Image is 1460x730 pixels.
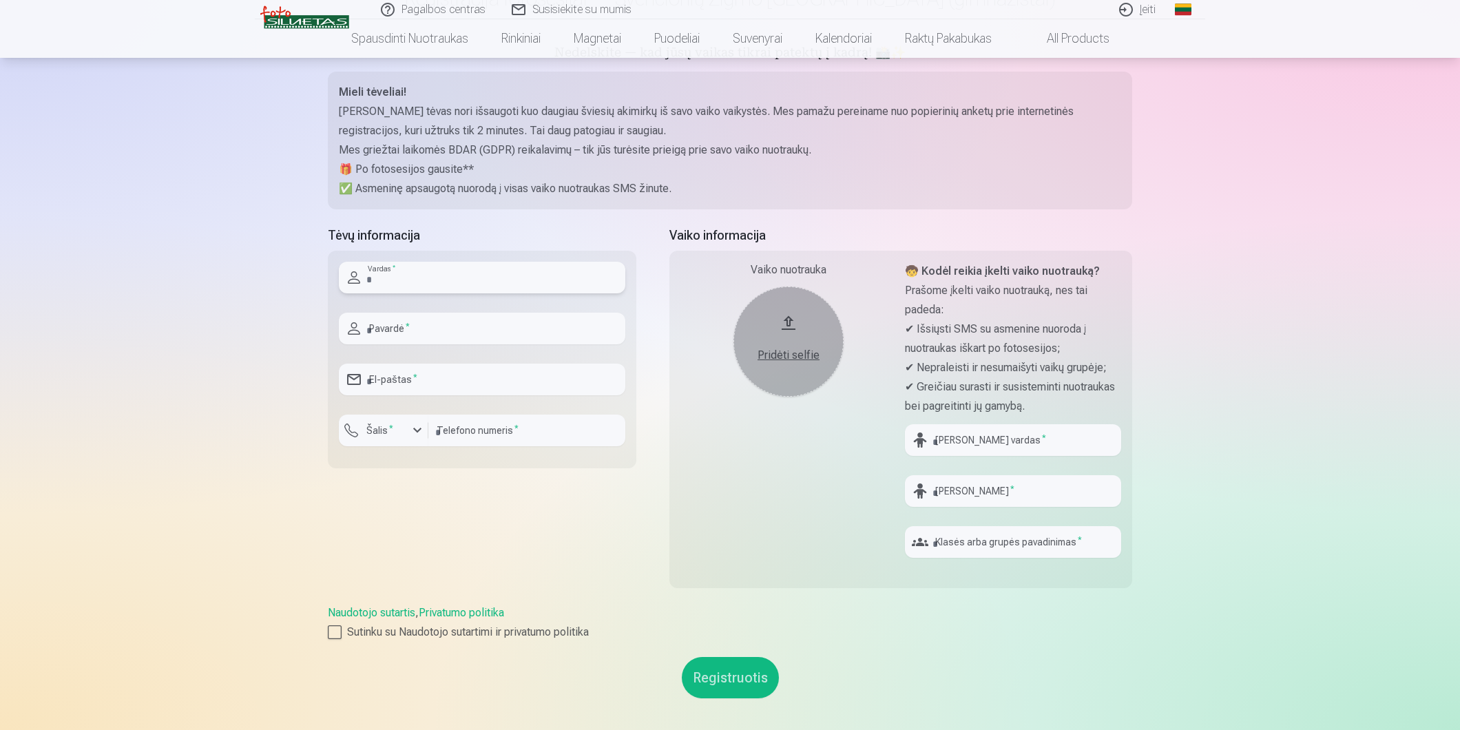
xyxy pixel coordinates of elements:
label: Šalis [361,424,399,437]
p: ✔ Nepraleisti ir nesumaišyti vaikų grupėje; [905,358,1121,377]
div: , [328,605,1132,640]
a: Suvenyrai [716,19,799,58]
p: [PERSON_NAME] tėvas nori išsaugoti kuo daugiau šviesių akimirkų iš savo vaiko vaikystės. Mes pama... [339,102,1121,140]
a: Naudotojo sutartis [328,606,415,619]
p: Prašome įkelti vaiko nuotrauką, nes tai padeda: [905,281,1121,320]
a: Spausdinti nuotraukas [335,19,485,58]
div: Vaiko nuotrauka [680,262,897,278]
p: ✔ Greičiau surasti ir susisteminti nuotraukas bei pagreitinti jų gamybą. [905,377,1121,416]
p: 🎁 Po fotosesijos gausite** [339,160,1121,179]
button: Šalis* [339,415,428,446]
h5: Tėvų informacija [328,226,636,245]
div: Pridėti selfie [747,347,830,364]
a: Magnetai [557,19,638,58]
h5: Vaiko informacija [669,226,1132,245]
strong: Mieli tėveliai! [339,85,406,98]
button: Pridėti selfie [733,286,844,397]
p: ✔ Išsiųsti SMS su asmenine nuoroda į nuotraukas iškart po fotosesijos; [905,320,1121,358]
p: Mes griežtai laikomės BDAR (GDPR) reikalavimų – tik jūs turėsite prieigą prie savo vaiko nuotraukų. [339,140,1121,160]
a: Kalendoriai [799,19,888,58]
strong: 🧒 Kodėl reikia įkelti vaiko nuotrauką? [905,264,1100,278]
a: Rinkiniai [485,19,557,58]
a: All products [1008,19,1126,58]
label: Sutinku su Naudotojo sutartimi ir privatumo politika [328,624,1132,640]
button: Registruotis [682,657,779,698]
a: Privatumo politika [419,606,504,619]
a: Raktų pakabukas [888,19,1008,58]
p: ✅ Asmeninę apsaugotą nuorodą į visas vaiko nuotraukas SMS žinute. [339,179,1121,198]
a: Puodeliai [638,19,716,58]
img: /v3 [260,6,349,29]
